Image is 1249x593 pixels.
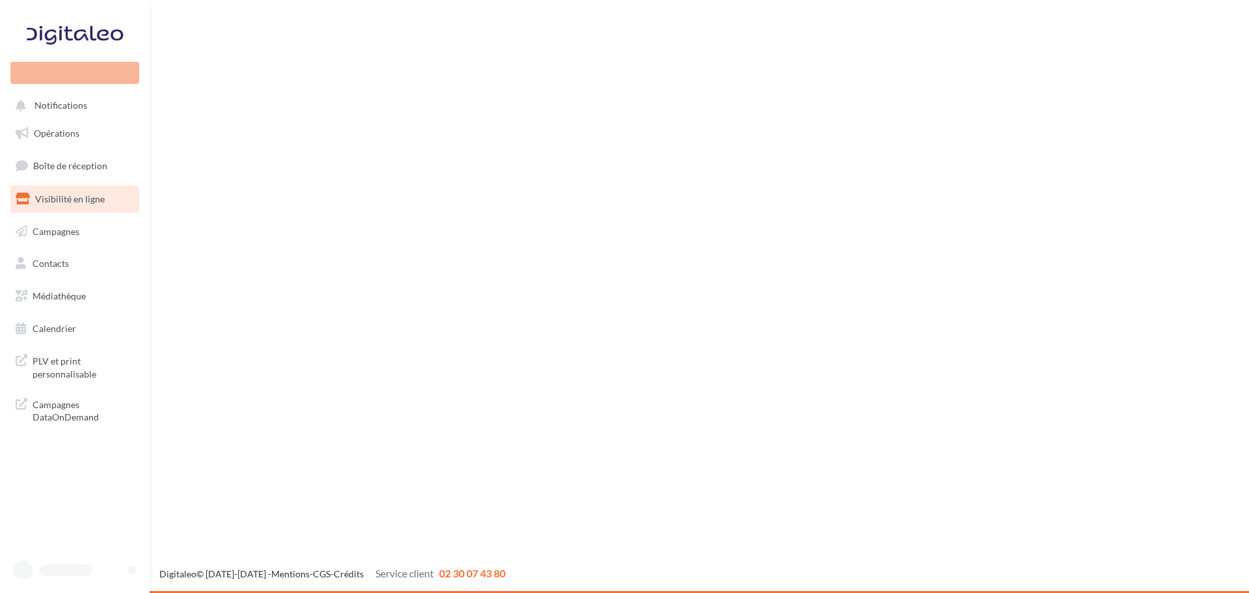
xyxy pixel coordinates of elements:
[10,62,139,84] div: Nouvelle campagne
[375,567,434,579] span: Service client
[33,225,79,236] span: Campagnes
[8,391,142,429] a: Campagnes DataOnDemand
[8,250,142,277] a: Contacts
[33,160,107,171] span: Boîte de réception
[8,315,142,342] a: Calendrier
[34,128,79,139] span: Opérations
[33,323,76,334] span: Calendrier
[271,568,310,579] a: Mentions
[8,347,142,385] a: PLV et print personnalisable
[159,568,196,579] a: Digitaleo
[34,100,87,111] span: Notifications
[8,218,142,245] a: Campagnes
[33,258,69,269] span: Contacts
[439,567,505,579] span: 02 30 07 43 80
[8,152,142,180] a: Boîte de réception
[159,568,505,579] span: © [DATE]-[DATE] - - -
[313,568,330,579] a: CGS
[8,120,142,147] a: Opérations
[35,193,105,204] span: Visibilité en ligne
[33,396,134,424] span: Campagnes DataOnDemand
[33,290,86,301] span: Médiathèque
[8,283,142,310] a: Médiathèque
[33,352,134,380] span: PLV et print personnalisable
[334,568,364,579] a: Crédits
[8,186,142,213] a: Visibilité en ligne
